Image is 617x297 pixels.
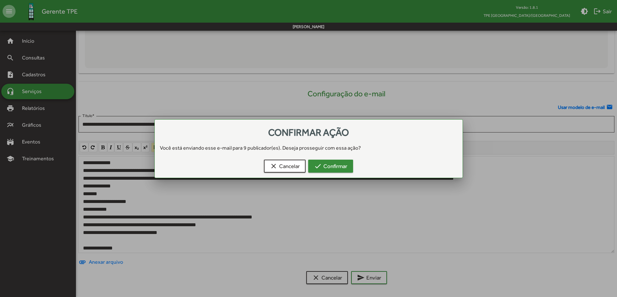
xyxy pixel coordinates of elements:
span: Cancelar [270,160,300,172]
span: Confirmar [314,160,347,172]
div: Você está enviando esse e-mail para 9 publicador(es). Deseja prosseguir com essa ação? [155,144,463,152]
button: Confirmar [308,160,353,173]
mat-icon: clear [270,162,277,170]
button: Cancelar [264,160,306,173]
mat-icon: check [314,162,322,170]
span: Confirmar ação [268,127,349,138]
